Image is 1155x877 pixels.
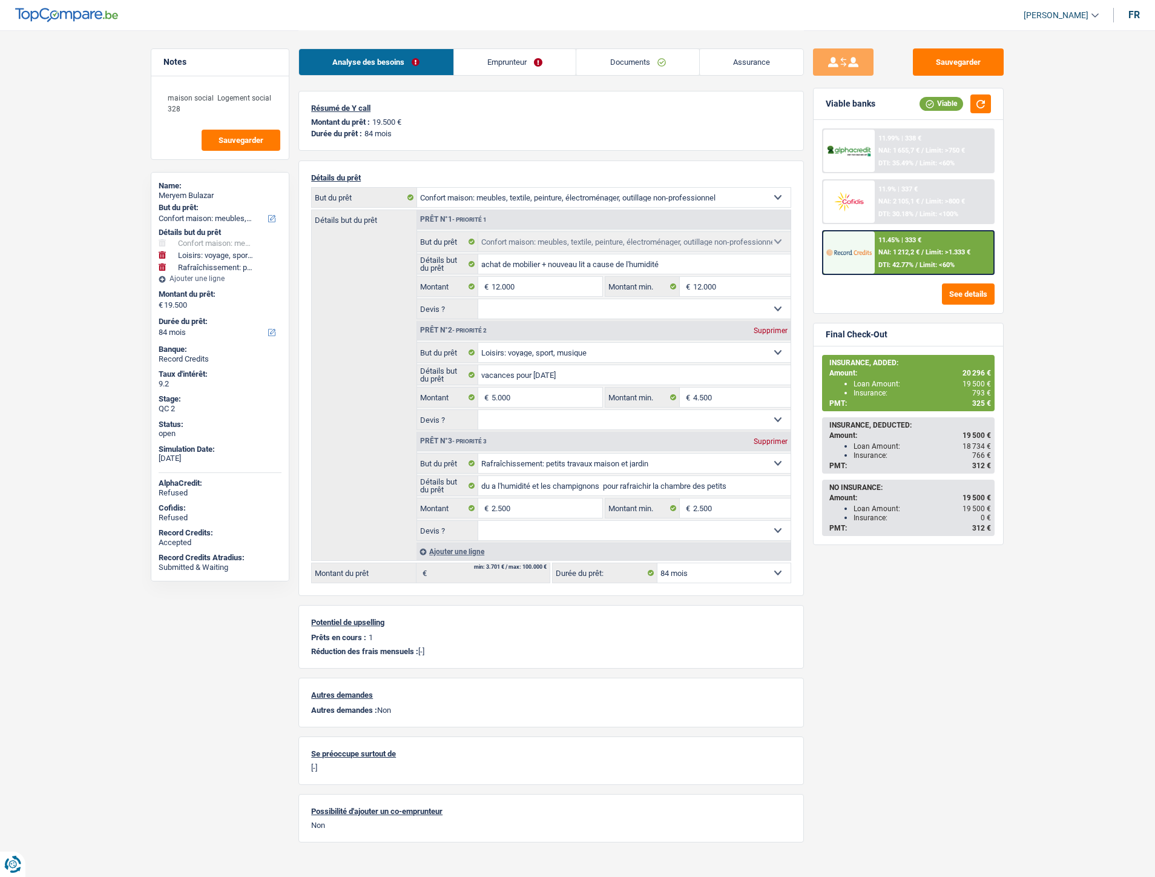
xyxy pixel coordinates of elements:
a: Emprunteur [454,49,576,75]
span: / [921,197,924,205]
div: Taux d'intérêt: [159,369,281,379]
p: Durée du prêt : [311,129,362,138]
label: But du prêt: [159,203,279,213]
span: Limit: <60% [920,159,955,167]
div: Simulation Date: [159,445,281,454]
span: 312 € [972,524,991,532]
span: / [915,210,918,218]
span: 766 € [972,451,991,460]
span: 20 296 € [962,369,991,377]
span: € [478,388,492,407]
span: Réduction des frais mensuels : [311,647,418,656]
span: 19 500 € [962,431,991,440]
div: INSURANCE, ADDED: [829,359,991,367]
span: € [680,277,693,296]
div: Refused [159,488,281,498]
span: Limit: >1.333 € [926,248,970,256]
div: [DATE] [159,454,281,463]
label: But du prêt [312,188,417,207]
label: Durée du prêt: [553,563,657,583]
p: Possibilité d'ajouter un co-emprunteur [311,807,791,816]
div: INSURANCE, DEDUCTED: [829,421,991,429]
label: Détails but du prêt [417,365,478,385]
img: Record Credits [826,241,871,263]
span: € [478,498,492,518]
div: PMT: [829,524,991,532]
label: Détails but du prêt [417,476,478,495]
a: Documents [576,49,699,75]
p: Non [311,706,791,715]
div: Ajouter une ligne [416,543,791,560]
label: Montant [417,277,478,296]
label: Montant min. [605,498,679,518]
img: Cofidis [826,190,871,213]
div: Stage: [159,394,281,404]
div: Amount: [829,369,991,377]
p: [-] [311,647,791,656]
div: AlphaCredit: [159,478,281,488]
button: Sauvegarder [202,130,280,151]
h5: Notes [163,57,277,67]
div: QC 2 [159,404,281,414]
label: Détails but du prêt [312,210,416,224]
span: Limit: >800 € [926,197,965,205]
button: Sauvegarder [913,48,1004,76]
span: NAI: 1 655,7 € [878,147,920,154]
span: Limit: >750 € [926,147,965,154]
div: 11.45% | 333 € [878,236,921,244]
img: AlphaCredit [826,144,871,158]
div: Banque: [159,345,281,354]
span: - Priorité 2 [452,327,487,334]
span: Sauvegarder [219,136,263,144]
div: Insurance: [854,389,991,397]
a: Analyse des besoins [299,49,453,75]
div: Ajouter une ligne [159,274,281,283]
a: [PERSON_NAME] [1014,5,1099,25]
div: Name: [159,181,281,191]
span: / [921,147,924,154]
div: Final Check-Out [826,329,887,340]
div: Loan Amount: [854,505,991,513]
div: PMT: [829,462,991,470]
div: Insurance: [854,514,991,522]
p: Résumé de Y call [311,104,791,113]
label: But du prêt [417,343,478,362]
span: 0 € [981,514,991,522]
label: Détails but du prêt [417,254,478,274]
div: Amount: [829,494,991,502]
p: Prêts en cours : [311,633,366,642]
div: Loan Amount: [854,380,991,388]
span: - Priorité 1 [452,216,487,223]
div: Détails but du prêt [159,228,281,237]
span: Limit: <100% [920,210,958,218]
span: - Priorité 3 [452,438,487,445]
div: Prêt n°1 [417,216,490,223]
span: 19 500 € [962,494,991,502]
span: € [159,300,163,310]
div: Viable [920,97,963,110]
span: DTI: 35.49% [878,159,913,167]
label: But du prêt [417,232,478,251]
label: Montant min. [605,388,679,407]
div: Prêt n°2 [417,326,490,334]
span: 325 € [972,399,991,408]
span: / [921,248,924,256]
div: Loan Amount: [854,442,991,451]
label: Montant du prêt: [159,290,279,299]
div: Supprimer [751,327,791,334]
span: 312 € [972,462,991,470]
p: 1 [369,633,373,642]
label: Montant [417,498,478,518]
label: Durée du prêt: [159,317,279,326]
div: Prêt n°3 [417,437,490,445]
p: Potentiel de upselling [311,618,791,627]
label: Devis ? [417,521,478,540]
span: € [478,277,492,296]
label: Montant min. [605,277,679,296]
label: But du prêt [417,454,478,473]
div: 11.9% | 337 € [878,185,918,193]
div: Record Credits Atradius: [159,553,281,563]
p: [-] [311,763,791,772]
p: Autres demandes [311,690,791,700]
div: PMT: [829,399,991,408]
